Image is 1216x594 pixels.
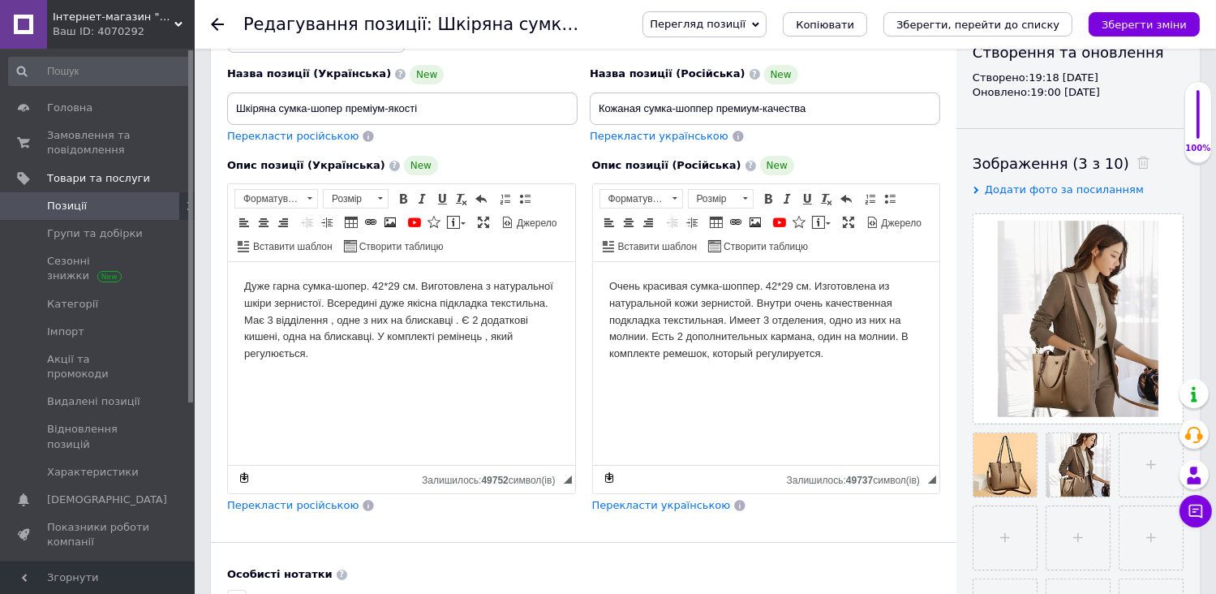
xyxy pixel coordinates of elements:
[422,471,563,486] div: Кiлькiсть символiв
[600,469,618,487] a: Зробити резервну копію зараз
[514,217,557,230] span: Джерело
[1179,495,1212,527] button: Чат з покупцем
[425,213,443,231] a: Вставити іконку
[796,19,854,31] span: Копіювати
[227,67,391,80] span: Назва позиції (Українська)
[879,217,922,230] span: Джерело
[243,15,776,34] h1: Редагування позиції: Шкіряна сумка-шопер преміум-якості
[650,18,745,30] span: Перегляд позиції
[727,213,745,231] a: Вставити/Редагувати посилання (Ctrl+L)
[707,213,725,231] a: Таблиця
[53,10,174,24] span: Інтернет-магазин "Магія дрібниць " (сумки, клатчі, рюкзаки)
[227,93,578,125] input: Наприклад, H&M жіноча сукня зелена 38 розмір вечірня максі з блискітками
[616,240,698,254] span: Вставити шаблон
[274,213,292,231] a: По правому краю
[973,71,1184,85] div: Створено: 19:18 [DATE]
[235,190,302,208] span: Форматування
[688,189,754,209] a: Розмір
[453,190,471,208] a: Видалити форматування
[410,65,444,84] span: New
[404,156,438,175] span: New
[706,237,810,255] a: Створити таблицю
[787,471,928,486] div: Кiлькiсть символiв
[47,520,150,549] span: Показники роботи компанії
[896,19,1059,31] i: Зберегти, перейти до списку
[592,499,731,511] span: Перекласти українською
[883,12,1072,37] button: Зберегти, перейти до списку
[47,199,87,213] span: Позиції
[639,213,657,231] a: По правому краю
[342,237,446,255] a: Створити таблицю
[881,190,899,208] a: Вставити/видалити маркований список
[227,499,359,511] span: Перекласти російською
[47,394,140,409] span: Видалені позиції
[235,469,253,487] a: Зробити резервну копію зараз
[564,476,572,484] span: Потягніть для зміни розмірів
[516,190,534,208] a: Вставити/видалити маркований список
[211,18,224,31] div: Повернутися назад
[47,422,150,451] span: Відновлення позицій
[1184,81,1212,163] div: 100% Якість заповнення
[818,190,836,208] a: Видалити форматування
[299,213,316,231] a: Зменшити відступ
[53,24,195,39] div: Ваш ID: 4070292
[593,262,940,465] iframe: Редактор, 3936A5E5-A5C4-4179-BF4C-5E89F073CE0C
[973,42,1184,62] div: Створення та оновлення
[445,213,468,231] a: Вставити повідомлення
[600,237,700,255] a: Вставити шаблон
[590,67,745,80] span: Назва позиції (Російська)
[689,190,737,208] span: Розмір
[759,190,777,208] a: Жирний (Ctrl+B)
[357,240,444,254] span: Створити таблицю
[1089,12,1200,37] button: Зберегти зміни
[227,568,333,580] b: Особисті нотатки
[433,190,451,208] a: Підкреслений (Ctrl+U)
[472,190,490,208] a: Повернути (Ctrl+Z)
[394,190,412,208] a: Жирний (Ctrl+B)
[235,213,253,231] a: По лівому краю
[47,325,84,339] span: Імпорт
[323,189,389,209] a: Розмір
[324,190,372,208] span: Розмір
[1185,143,1211,154] div: 100%
[47,465,139,480] span: Характеристики
[318,213,336,231] a: Збільшити відступ
[228,262,575,465] iframe: Редактор, E066D5A4-EE22-4D1A-82D2-77C779992A10
[837,190,855,208] a: Повернути (Ctrl+Z)
[810,213,833,231] a: Вставити повідомлення
[47,297,98,312] span: Категорії
[47,226,143,241] span: Групи та добірки
[227,159,385,171] span: Опис позиції (Українська)
[235,237,335,255] a: Вставити шаблон
[406,213,423,231] a: Додати відео з YouTube
[475,213,492,231] a: Максимізувати
[234,189,318,209] a: Форматування
[985,183,1144,196] span: Додати фото за посиланням
[481,475,508,486] span: 49752
[1102,19,1187,31] i: Зберегти зміни
[798,190,816,208] a: Підкреслений (Ctrl+U)
[790,213,808,231] a: Вставити іконку
[381,213,399,231] a: Зображення
[764,65,798,84] span: New
[771,213,788,231] a: Додати відео з YouTube
[592,159,741,171] span: Опис позиції (Російська)
[779,190,797,208] a: Курсив (Ctrl+I)
[928,476,936,484] span: Потягніть для зміни розмірів
[862,190,879,208] a: Вставити/видалити нумерований список
[721,240,808,254] span: Створити таблицю
[973,153,1184,174] div: Зображення (3 з 10)
[620,213,638,231] a: По центру
[47,352,150,381] span: Акції та промокоди
[47,493,167,507] span: [DEMOGRAPHIC_DATA]
[255,213,273,231] a: По центру
[251,240,333,254] span: Вставити шаблон
[414,190,432,208] a: Курсив (Ctrl+I)
[8,57,191,86] input: Пошук
[973,85,1184,100] div: Оновлено: 19:00 [DATE]
[499,213,560,231] a: Джерело
[362,213,380,231] a: Вставити/Редагувати посилання (Ctrl+L)
[599,189,683,209] a: Форматування
[590,130,728,142] span: Перекласти українською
